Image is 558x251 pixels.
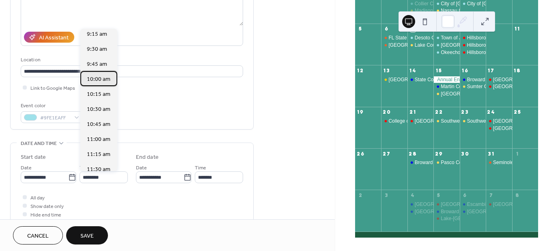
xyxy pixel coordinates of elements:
[21,139,57,148] span: Date and time
[486,76,512,83] div: Pensacola State College: Webinar
[87,105,110,114] span: 10:30 am
[381,76,407,83] div: St. Johns River State College: Webinar
[407,42,433,49] div: Lake County Sheriff: Educational Workshop
[488,26,494,32] div: 10
[87,75,110,84] span: 10:00 am
[462,151,468,157] div: 30
[462,192,468,198] div: 6
[30,211,61,219] span: Hide end time
[136,164,147,172] span: Date
[441,7,556,14] div: Nassau County School Board: Educational Workshop
[415,159,470,166] div: Broward County: Webinar
[436,109,442,115] div: 22
[383,67,390,74] div: 13
[433,0,459,7] div: City of Fort Myers: Educational Workshop
[436,151,442,157] div: 29
[407,0,433,7] div: Collier County Government: Educational Workshop
[433,159,459,166] div: Pasco County Government & Sheriff: Educational Workshop
[460,201,486,208] div: Escambia County Property Appraiser: Webinar
[433,76,459,83] div: Annual Enrollment begins
[87,135,110,144] span: 11:00 am
[415,7,532,14] div: Madison County School Board: Educational Workshop
[467,208,539,215] div: [GEOGRAPHIC_DATA]: Webinar
[462,26,468,32] div: 9
[39,34,69,42] div: AI Assistant
[486,159,512,166] div: Seminole County COC: Webinar
[436,192,442,198] div: 5
[27,232,49,240] span: Cancel
[515,109,521,115] div: 25
[415,201,486,208] div: [GEOGRAPHIC_DATA]: Webinar
[410,192,416,198] div: 4
[381,42,407,49] div: Chipola College: Webinar
[87,120,110,129] span: 10:45 am
[488,192,494,198] div: 7
[388,76,500,83] div: [GEOGRAPHIC_DATA][PERSON_NAME]: Webinar
[433,215,459,222] div: Lake-Sumter State College: Webinar
[460,118,486,125] div: Southwest Florida Water Management District
[488,151,494,157] div: 31
[433,118,459,125] div: Southwest Florida Water Management District
[30,202,64,211] span: Show date only
[433,208,459,215] div: Broward County: Webinar
[383,26,390,32] div: 6
[410,26,416,32] div: 7
[358,67,364,74] div: 12
[383,151,390,157] div: 27
[441,208,496,215] div: Broward County: Webinar
[441,42,543,49] div: [GEOGRAPHIC_DATA]: Educational Workshop
[87,150,110,159] span: 11:15 am
[407,7,433,14] div: Madison County School Board: Educational Workshop
[436,26,442,32] div: 8
[410,109,416,115] div: 21
[21,153,46,162] div: Start date
[460,0,486,7] div: City of Port St. Lucie: Educational Workshop
[433,35,459,41] div: Town of Jupiter: Educational Workshop
[486,83,512,90] div: Seminole State College: Webinar
[460,76,486,83] div: Broward County: Webinar
[407,118,433,125] div: North Florida College: Webinar
[87,60,107,69] span: 9:45 am
[21,164,32,172] span: Date
[415,42,509,49] div: Lake County Sheriff: Educational Workshop
[383,109,390,115] div: 20
[358,192,364,198] div: 2
[515,67,521,74] div: 18
[136,153,159,162] div: End date
[486,118,512,125] div: Santa Fe College: Webinar
[441,118,552,125] div: Southwest [US_STATE] Water Management District
[433,49,459,56] div: Okeechobee School Board: Educational Workshop
[410,151,416,157] div: 28
[381,35,407,41] div: FL State College at Jacksonville: Webinar
[462,67,468,74] div: 16
[441,215,524,222] div: Lake-[GEOGRAPHIC_DATA]: Webinar
[410,67,416,74] div: 14
[381,118,407,125] div: College of Central FL: Webinar
[488,67,494,74] div: 17
[21,102,82,110] div: Event color
[30,84,75,93] span: Link to Google Maps
[358,151,364,157] div: 26
[488,109,494,115] div: 24
[441,91,543,97] div: [GEOGRAPHIC_DATA]: Educational Workshop
[388,42,460,49] div: [GEOGRAPHIC_DATA]: Webinar
[460,42,486,49] div: Hillsborough County Tax Collector: Educational Workshop
[24,32,74,43] button: AI Assistant
[87,45,107,54] span: 9:30 am
[407,208,433,215] div: Tallahassee State College: Webinar
[486,201,512,208] div: Polk State College: Webinar
[433,201,459,208] div: St. Johns River State College: Webinar
[358,26,364,32] div: 5
[80,164,91,172] span: Time
[407,35,433,41] div: Desoto County Government: Educational Workshop
[515,192,521,198] div: 8
[460,35,486,41] div: Hillsborough County Tax Collector: Educational Workshop
[13,226,63,245] button: Cancel
[30,194,45,202] span: All day
[358,109,364,115] div: 19
[441,49,550,56] div: Okeechobee School Board: Educational Workshop
[66,226,108,245] button: Save
[460,83,486,90] div: Sumter County School Board: Educational Workshop
[460,49,486,56] div: Hillsborough County Tax Collector: Educational Workshop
